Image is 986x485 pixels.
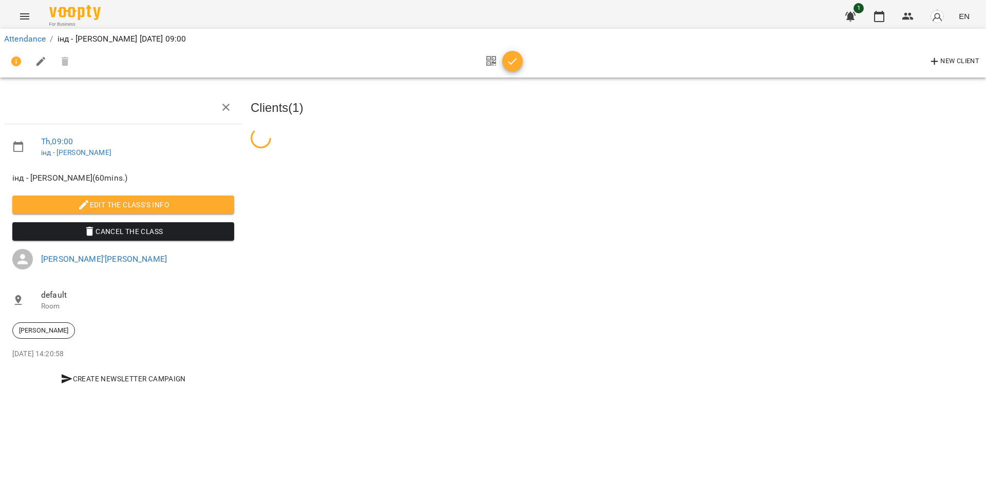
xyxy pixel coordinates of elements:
div: [PERSON_NAME] [12,322,75,339]
span: Cancel the class [21,225,226,238]
nav: breadcrumb [4,33,982,45]
a: Th , 09:00 [41,137,73,146]
button: Edit the class's Info [12,196,234,214]
span: [PERSON_NAME] [13,326,74,335]
span: Edit the class's Info [21,199,226,211]
p: [DATE] 14:20:58 [12,349,234,359]
button: New Client [926,53,982,70]
span: For Business [49,21,101,28]
span: New Client [928,55,979,68]
span: 1 [854,3,864,13]
span: Create Newsletter Campaign [16,373,230,385]
button: EN [955,7,974,26]
p: Room [41,301,234,312]
h3: Clients ( 1 ) [251,101,982,114]
a: [PERSON_NAME]'[PERSON_NAME] [41,254,167,264]
button: Create Newsletter Campaign [12,370,234,388]
button: Menu [12,4,37,29]
span: EN [959,11,970,22]
button: Cancel the class [12,222,234,241]
span: default [41,289,234,301]
a: інд - [PERSON_NAME] [41,148,111,157]
span: інд - [PERSON_NAME] ( 60 mins. ) [12,172,234,184]
img: avatar_s.png [930,9,944,24]
li: / [50,33,53,45]
a: Attendance [4,34,46,44]
p: інд - [PERSON_NAME] [DATE] 09:00 [58,33,186,45]
img: Voopty Logo [49,5,101,20]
